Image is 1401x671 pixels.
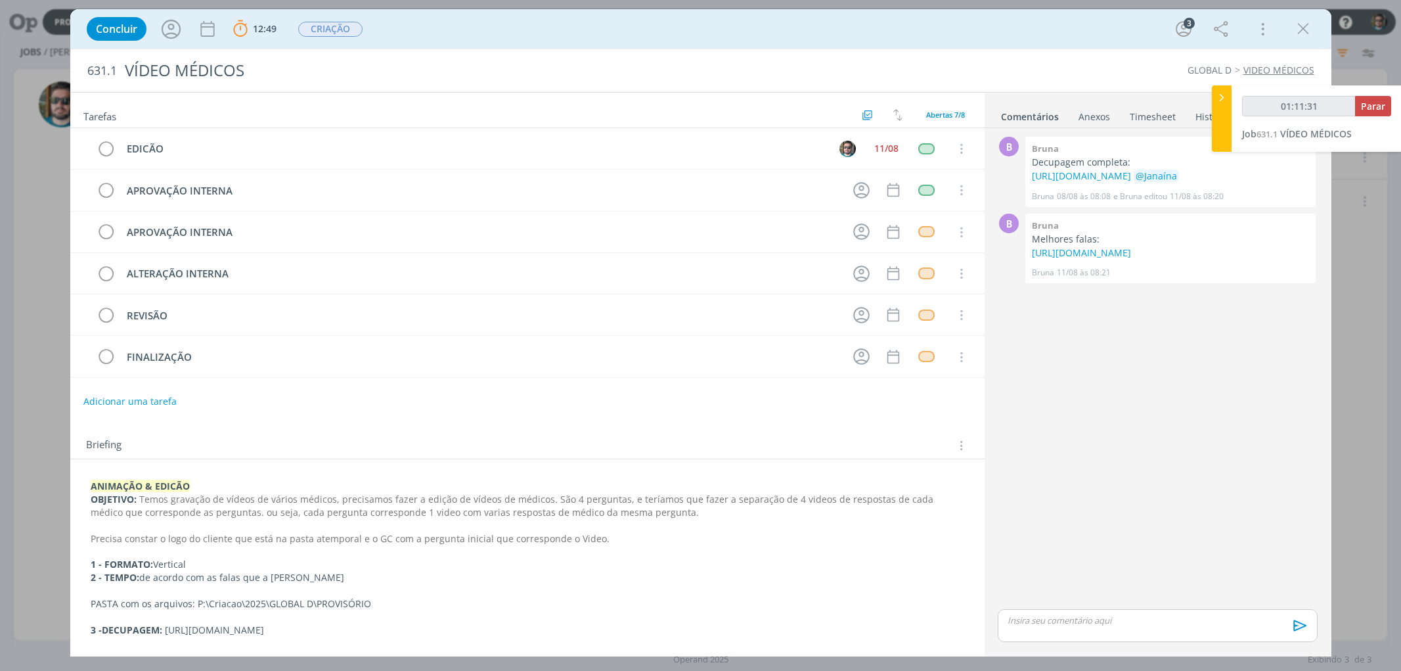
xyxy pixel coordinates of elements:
[926,110,965,120] span: Abertas 7/8
[1000,104,1059,124] a: Comentários
[1242,127,1352,140] a: Job631.1VÍDEO MÉDICOS
[70,9,1331,657] div: dialog
[1280,127,1352,140] span: VÍDEO MÉDICOS
[1355,96,1391,116] button: Parar
[874,144,899,153] div: 11/08
[86,437,122,454] span: Briefing
[999,137,1019,156] div: B
[838,139,858,158] button: R
[1184,18,1195,29] div: 3
[1129,104,1176,124] a: Timesheet
[1173,18,1194,39] button: 3
[839,141,856,157] img: R
[83,390,177,413] button: Adicionar uma tarefa
[253,22,277,35] span: 12:49
[1032,143,1059,154] b: Bruna
[1032,246,1131,259] a: [URL][DOMAIN_NAME]
[91,493,137,505] strong: OBJETIVO:
[1195,104,1235,124] a: Histórico
[122,183,841,199] div: APROVAÇÃO INTERNA
[91,624,162,636] strong: 3 -DECUPAGEM:
[91,571,964,584] p: de acordo com as falas que a [PERSON_NAME]
[1079,110,1110,124] div: Anexos
[1032,170,1131,182] a: [URL][DOMAIN_NAME]
[893,109,902,121] img: arrow-down-up.svg
[96,24,137,34] span: Concluir
[87,17,146,41] button: Concluir
[1032,220,1059,231] b: Bruna
[230,18,280,39] button: 12:49
[122,141,828,157] div: EDICÃO
[122,349,841,365] div: FINALIZAÇÃO
[298,22,363,37] span: CRIAÇÃO
[87,64,117,78] span: 631.1
[1113,191,1167,202] span: e Bruna editou
[999,214,1019,233] div: B
[91,558,964,571] p: Vertical
[91,532,610,545] span: Precisa constar o logo do cliente que está na pasta atemporal e o GC com a pergunta inicial que c...
[1057,191,1111,202] span: 08/08 às 08:08
[298,21,363,37] button: CRIAÇÃO
[120,55,797,87] div: VÍDEO MÉDICOS
[1188,64,1232,76] a: GLOBAL D
[1256,128,1278,140] span: 631.1
[91,493,936,519] span: Temos gravação de vídeos de vários médicos, precisamos fazer a edição de vídeos de médicos. São 4...
[91,571,139,584] strong: 2 - TEMPO:
[1136,170,1177,182] span: @Janaína
[1243,64,1314,76] a: VIDEO MÉDICOS
[1361,100,1385,112] span: Parar
[122,224,841,241] div: APROVAÇÃO INTERNA
[91,624,964,637] p: [URL][DOMAIN_NAME]
[122,308,841,324] div: REVISÃO
[1032,267,1054,279] p: Bruna
[1032,191,1054,202] p: Bruna
[1170,191,1224,202] span: 11/08 às 08:20
[91,480,190,492] strong: ANIMAÇÃO & EDICÃO
[1032,156,1309,169] p: Decupagem completa:
[83,107,116,123] span: Tarefas
[91,597,371,610] span: PASTA com os arquivos: P:\Criacao\2025\GLOBAL D\PROVISÓRIO
[1057,267,1111,279] span: 11/08 às 08:21
[122,266,841,282] div: ALTERAÇÃO INTERNA
[1032,233,1309,246] p: Melhores falas:
[91,558,153,570] strong: 1 - FORMATO:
